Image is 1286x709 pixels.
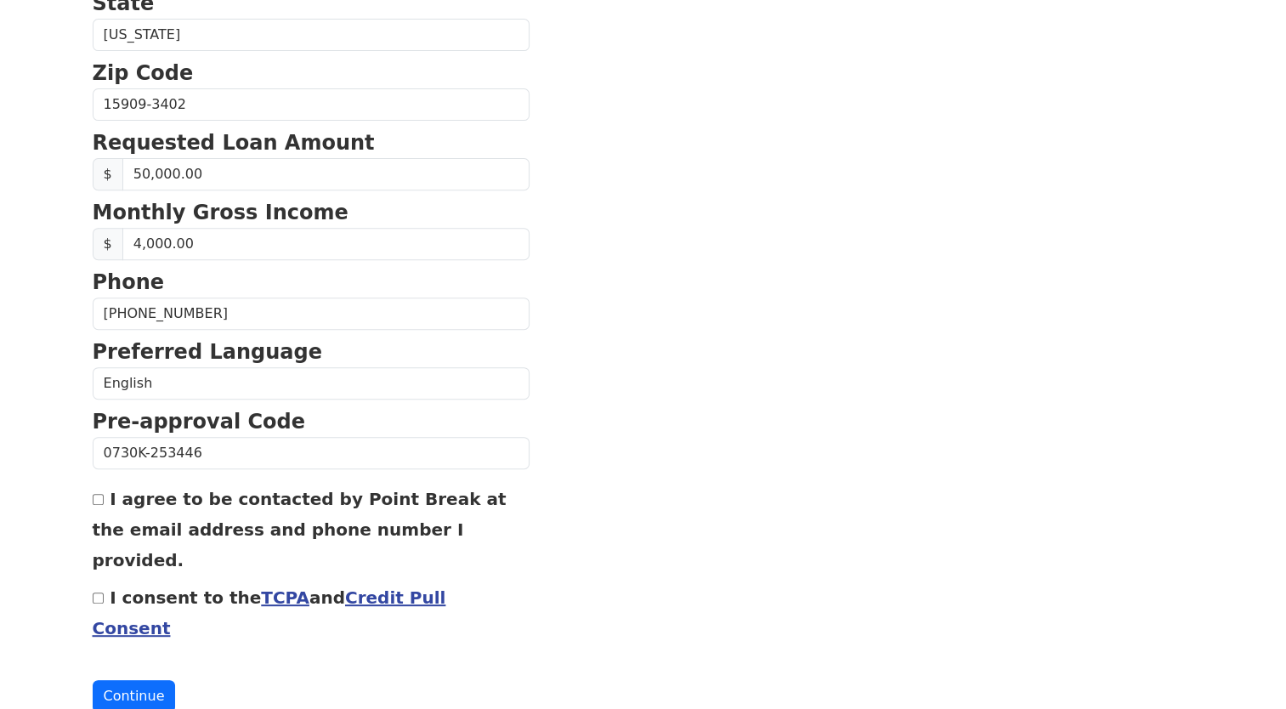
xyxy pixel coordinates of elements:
[93,489,507,570] label: I agree to be contacted by Point Break at the email address and phone number I provided.
[261,587,309,608] a: TCPA
[93,437,530,469] input: Pre-approval Code
[93,88,530,121] input: Zip Code
[122,158,530,190] input: Requested Loan Amount
[93,410,306,434] strong: Pre-approval Code
[122,228,530,260] input: Monthly Gross Income
[93,61,194,85] strong: Zip Code
[93,298,530,330] input: Phone
[93,158,123,190] span: $
[93,270,165,294] strong: Phone
[93,197,530,228] p: Monthly Gross Income
[93,228,123,260] span: $
[93,340,322,364] strong: Preferred Language
[93,131,375,155] strong: Requested Loan Amount
[93,587,446,638] label: I consent to the and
